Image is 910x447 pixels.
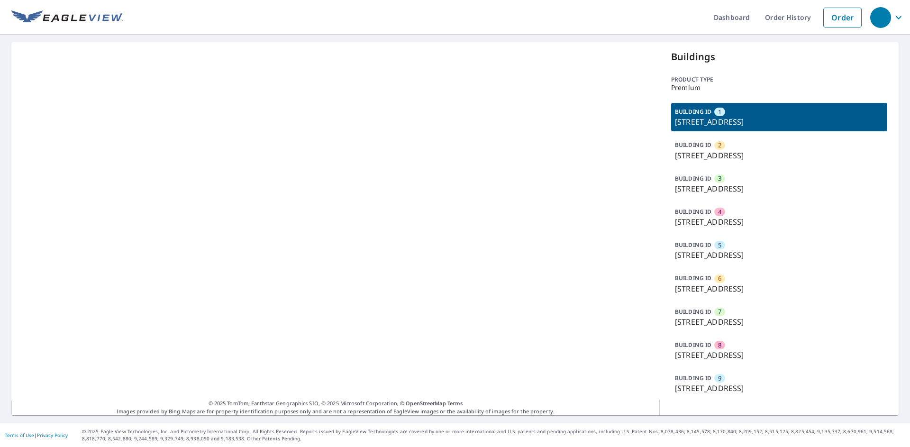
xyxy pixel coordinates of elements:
a: Order [823,8,862,27]
p: Product type [671,75,887,84]
p: Images provided by Bing Maps are for property identification purposes only and are not a represen... [11,400,660,415]
span: 1 [718,108,721,117]
p: BUILDING ID [675,208,711,216]
p: [STREET_ADDRESS] [675,316,883,328]
img: EV Logo [11,10,123,25]
p: BUILDING ID [675,308,711,316]
p: BUILDING ID [675,341,711,349]
span: 2 [718,141,721,150]
p: [STREET_ADDRESS] [675,150,883,161]
p: © 2025 Eagle View Technologies, Inc. and Pictometry International Corp. All Rights Reserved. Repo... [82,428,905,442]
span: 5 [718,241,721,250]
p: BUILDING ID [675,108,711,116]
p: BUILDING ID [675,174,711,182]
span: 4 [718,208,721,217]
a: OpenStreetMap [406,400,446,407]
span: 7 [718,307,721,316]
p: [STREET_ADDRESS] [675,349,883,361]
p: Buildings [671,50,887,64]
span: 6 [718,274,721,283]
span: 8 [718,341,721,350]
p: BUILDING ID [675,241,711,249]
span: © 2025 TomTom, Earthstar Geographics SIO, © 2025 Microsoft Corporation, © [209,400,463,408]
a: Privacy Policy [37,432,68,438]
p: [STREET_ADDRESS] [675,116,883,128]
p: BUILDING ID [675,274,711,282]
p: BUILDING ID [675,374,711,382]
p: Premium [671,84,887,91]
p: [STREET_ADDRESS] [675,249,883,261]
p: | [5,432,68,438]
span: 3 [718,174,721,183]
p: BUILDING ID [675,141,711,149]
p: [STREET_ADDRESS] [675,183,883,194]
a: Terms of Use [5,432,34,438]
p: [STREET_ADDRESS] [675,283,883,294]
p: [STREET_ADDRESS] [675,216,883,228]
span: 9 [718,374,721,383]
a: Terms [447,400,463,407]
p: [STREET_ADDRESS] [675,383,883,394]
